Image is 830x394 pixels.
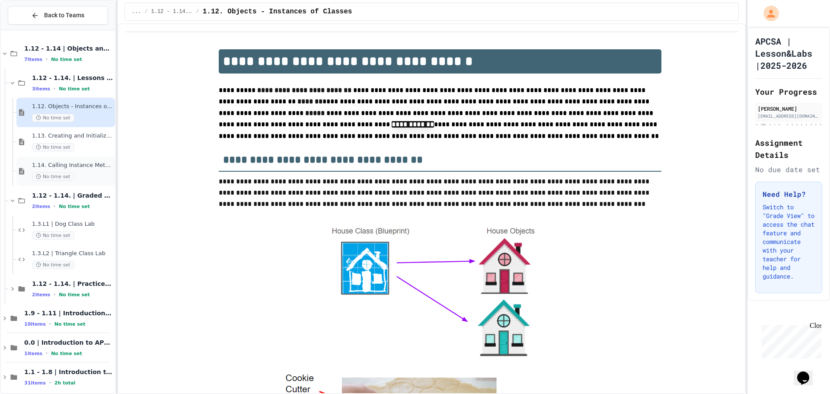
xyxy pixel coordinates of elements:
div: [PERSON_NAME] [758,105,820,112]
p: Switch to "Grade View" to access the chat feature and communicate with your teacher for help and ... [763,203,815,281]
div: No due date set [755,164,822,175]
h2: Assignment Details [755,137,822,161]
span: • [46,56,48,63]
span: 0.0 | Introduction to APCSA [24,339,113,346]
span: • [46,350,48,357]
iframe: chat widget [794,359,821,385]
span: No time set [32,114,74,122]
span: 10 items [24,321,46,327]
span: 1.12 - 1.14 | Objects and Instances of Classes [24,45,113,52]
span: / [196,8,199,15]
h3: Need Help? [763,189,815,199]
span: 1.12 - 1.14. | Lessons and Notes [32,74,113,82]
iframe: chat widget [758,322,821,359]
span: 2 items [32,204,50,209]
span: 1.9 - 1.11 | Introduction to Methods [24,309,113,317]
span: 1.13. Creating and Initializing Objects: Constructors [32,132,113,140]
span: • [54,291,55,298]
span: 1.12. Objects - Instances of Classes [32,103,113,110]
span: 1.12 - 1.14. | Graded Labs [32,192,113,199]
span: No time set [54,321,86,327]
span: No time set [32,231,74,240]
span: 2 items [32,292,50,298]
span: 3 items [32,86,50,92]
span: • [49,320,51,327]
span: No time set [59,204,90,209]
span: No time set [59,292,90,298]
span: No time set [32,261,74,269]
span: No time set [51,351,82,356]
span: 7 items [24,57,42,62]
span: No time set [32,143,74,151]
div: Chat with us now!Close [3,3,60,55]
h1: APCSA | Lesson&Labs |2025-2026 [755,35,822,71]
span: 1.12 - 1.14. | Practice Labs [32,280,113,288]
span: ... [132,8,141,15]
span: 1.1 - 1.8 | Introduction to Java [24,368,113,376]
span: 1.3.L2 | Triangle Class Lab [32,250,113,257]
button: Back to Teams [8,6,108,25]
span: 1.12. Objects - Instances of Classes [203,6,352,17]
span: • [54,203,55,210]
span: • [54,85,55,92]
span: No time set [51,57,82,62]
span: No time set [32,173,74,181]
span: • [49,379,51,386]
span: / [144,8,147,15]
span: 1 items [24,351,42,356]
span: No time set [59,86,90,92]
div: My Account [754,3,781,23]
span: 1.14. Calling Instance Methods [32,162,113,169]
span: 31 items [24,380,46,386]
h2: Your Progress [755,86,822,98]
div: [EMAIL_ADDRESS][DOMAIN_NAME] [758,113,820,119]
span: 2h total [54,380,76,386]
span: 1.12 - 1.14. | Lessons and Notes [151,8,193,15]
span: 1.3.L1 | Dog Class Lab [32,221,113,228]
span: Back to Teams [44,11,84,20]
